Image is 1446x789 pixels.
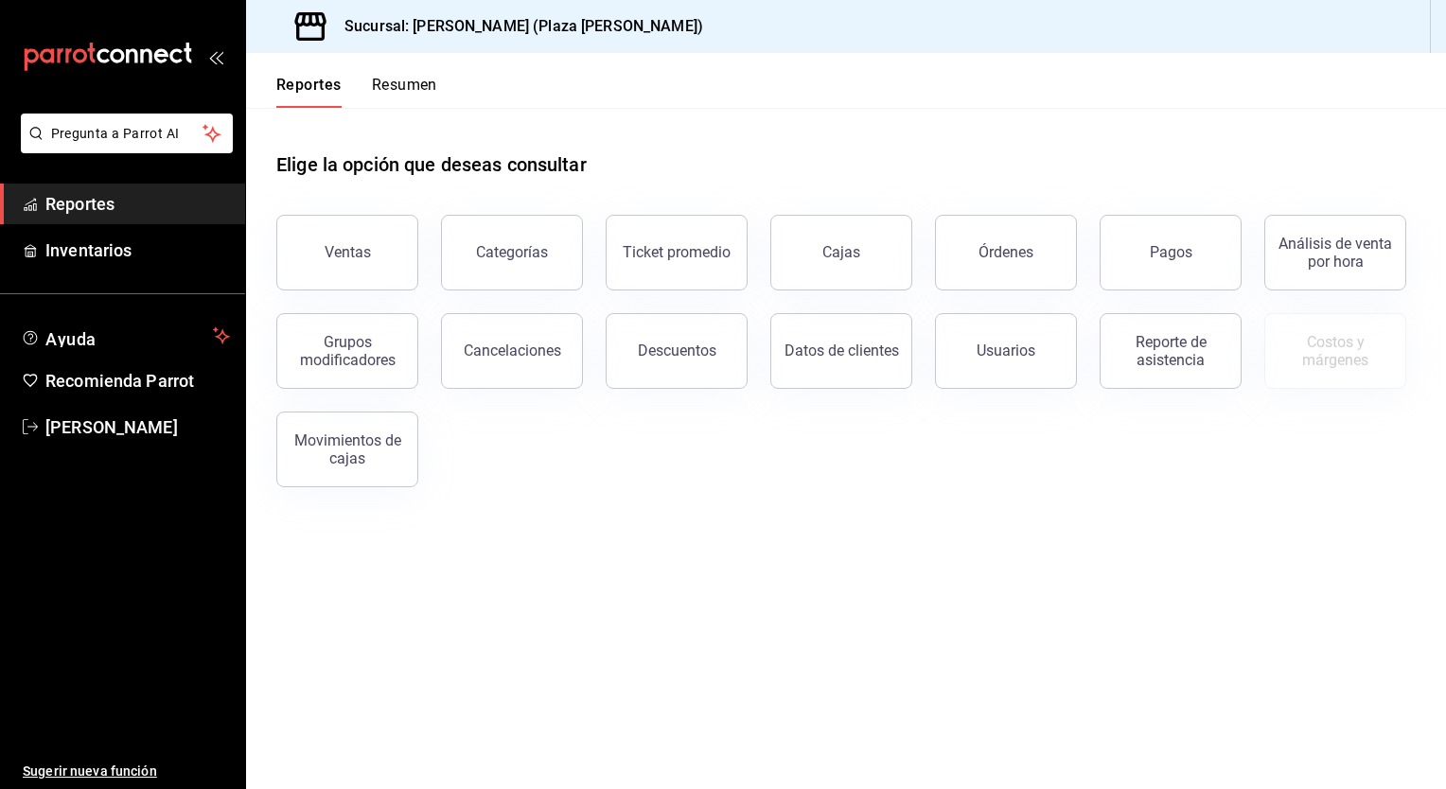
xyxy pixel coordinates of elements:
button: open_drawer_menu [208,49,223,64]
div: Cancelaciones [464,342,561,359]
h1: Elige la opción que deseas consultar [276,150,587,179]
font: Reportes [45,194,115,214]
button: Reporte de asistencia [1100,313,1242,389]
font: Recomienda Parrot [45,371,194,391]
div: Datos de clientes [785,342,899,359]
font: [PERSON_NAME] [45,417,178,437]
button: Ticket promedio [606,215,748,290]
div: Reporte de asistencia [1112,333,1229,369]
div: Costos y márgenes [1277,333,1394,369]
div: Categorías [476,243,548,261]
div: Órdenes [979,243,1033,261]
button: Pregunta a Parrot AI [21,114,233,153]
font: Reportes [276,76,342,95]
div: Descuentos [638,342,716,359]
div: Grupos modificadores [289,333,406,369]
button: Análisis de venta por hora [1264,215,1406,290]
button: Cajas [770,215,912,290]
button: Usuarios [935,313,1077,389]
span: Ayuda [45,324,205,347]
div: Ventas [325,243,371,261]
button: Datos de clientes [770,313,912,389]
div: Movimientos de cajas [289,431,406,467]
div: Análisis de venta por hora [1277,235,1394,271]
button: Movimientos de cajas [276,412,418,487]
button: Cancelaciones [441,313,583,389]
div: Ticket promedio [623,243,731,261]
a: Pregunta a Parrot AI [13,137,233,157]
button: Grupos modificadores [276,313,418,389]
button: Descuentos [606,313,748,389]
div: Pestañas de navegación [276,76,437,108]
button: Contrata inventarios para ver este reporte [1264,313,1406,389]
span: Pregunta a Parrot AI [51,124,203,144]
h3: Sucursal: [PERSON_NAME] (Plaza [PERSON_NAME]) [329,15,703,38]
button: Categorías [441,215,583,290]
div: Cajas [822,243,860,261]
font: Sugerir nueva función [23,763,157,779]
button: Pagos [1100,215,1242,290]
button: Órdenes [935,215,1077,290]
div: Usuarios [977,342,1035,359]
button: Ventas [276,215,418,290]
font: Inventarios [45,240,132,260]
button: Resumen [372,76,437,108]
div: Pagos [1150,243,1192,261]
